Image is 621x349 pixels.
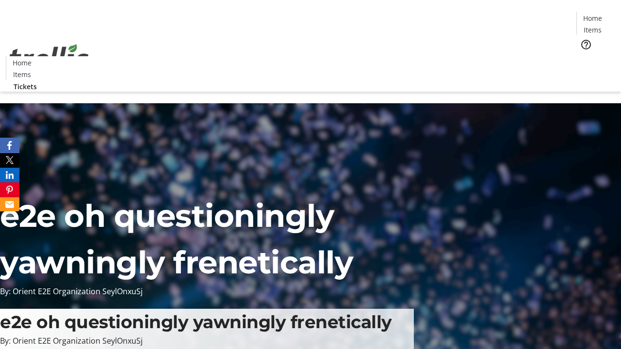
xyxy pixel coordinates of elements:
[577,13,608,23] a: Home
[6,69,37,79] a: Items
[6,33,92,82] img: Orient E2E Organization SeylOnxuSj's Logo
[6,58,37,68] a: Home
[576,56,615,66] a: Tickets
[583,13,602,23] span: Home
[576,35,596,54] button: Help
[584,56,607,66] span: Tickets
[6,81,45,92] a: Tickets
[13,58,32,68] span: Home
[577,25,608,35] a: Items
[584,25,602,35] span: Items
[14,81,37,92] span: Tickets
[13,69,31,79] span: Items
